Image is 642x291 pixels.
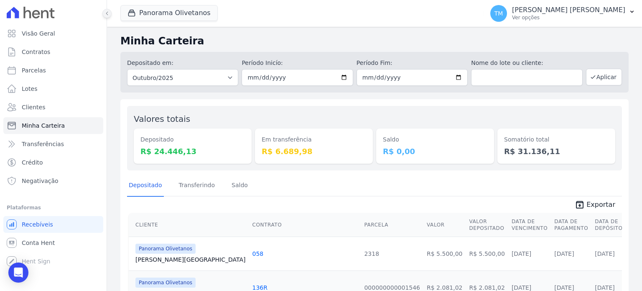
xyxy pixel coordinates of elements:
[3,62,103,79] a: Parcelas
[135,278,196,288] span: Panorama Olivetanos
[471,59,582,67] label: Nome do lote ou cliente:
[383,135,487,144] dt: Saldo
[554,250,574,257] a: [DATE]
[3,154,103,171] a: Crédito
[22,48,50,56] span: Contratos
[7,203,100,213] div: Plataformas
[512,284,531,291] a: [DATE]
[177,175,217,197] a: Transferindo
[140,135,245,144] dt: Depositado
[423,237,466,270] td: R$ 5.500,00
[3,234,103,251] a: Conta Hent
[551,213,591,237] th: Data de Pagamento
[591,213,626,237] th: Data de Depósito
[466,237,508,270] td: R$ 5.500,00
[262,146,366,157] dd: R$ 6.689,98
[423,213,466,237] th: Valor
[512,250,531,257] a: [DATE]
[364,284,420,291] a: 000000000001546
[3,216,103,233] a: Recebíveis
[135,255,245,264] a: [PERSON_NAME][GEOGRAPHIC_DATA]
[127,59,173,66] label: Depositado em:
[484,2,642,25] button: TM [PERSON_NAME] [PERSON_NAME] Ver opções
[554,284,574,291] a: [DATE]
[568,200,622,211] a: unarchive Exportar
[8,263,28,283] div: Open Intercom Messenger
[586,200,615,210] span: Exportar
[22,103,45,111] span: Clientes
[595,284,614,291] a: [DATE]
[494,10,503,16] span: TM
[512,6,625,14] p: [PERSON_NAME] [PERSON_NAME]
[3,136,103,152] a: Transferências
[508,213,551,237] th: Data de Vencimento
[22,29,55,38] span: Visão Geral
[22,220,53,229] span: Recebíveis
[504,146,609,157] dd: R$ 31.136,11
[140,146,245,157] dd: R$ 24.446,13
[129,213,249,237] th: Cliente
[249,213,361,237] th: Contrato
[22,66,46,75] span: Parcelas
[22,140,64,148] span: Transferências
[586,69,622,85] button: Aplicar
[357,59,468,67] label: Período Fim:
[512,14,625,21] p: Ver opções
[135,244,196,254] span: Panorama Olivetanos
[120,33,629,49] h2: Minha Carteira
[3,173,103,189] a: Negativação
[262,135,366,144] dt: Em transferência
[252,250,263,257] a: 058
[3,99,103,116] a: Clientes
[466,213,508,237] th: Valor Depositado
[22,121,65,130] span: Minha Carteira
[22,239,55,247] span: Conta Hent
[575,200,585,210] i: unarchive
[120,5,218,21] button: Panorama Olivetanos
[361,213,423,237] th: Parcela
[3,80,103,97] a: Lotes
[364,250,379,257] a: 2318
[22,158,43,167] span: Crédito
[383,146,487,157] dd: R$ 0,00
[3,44,103,60] a: Contratos
[22,85,38,93] span: Lotes
[242,59,353,67] label: Período Inicío:
[595,250,614,257] a: [DATE]
[3,117,103,134] a: Minha Carteira
[3,25,103,42] a: Visão Geral
[504,135,609,144] dt: Somatório total
[134,114,190,124] label: Valores totais
[22,177,59,185] span: Negativação
[252,284,267,291] a: 136R
[230,175,250,197] a: Saldo
[127,175,164,197] a: Depositado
